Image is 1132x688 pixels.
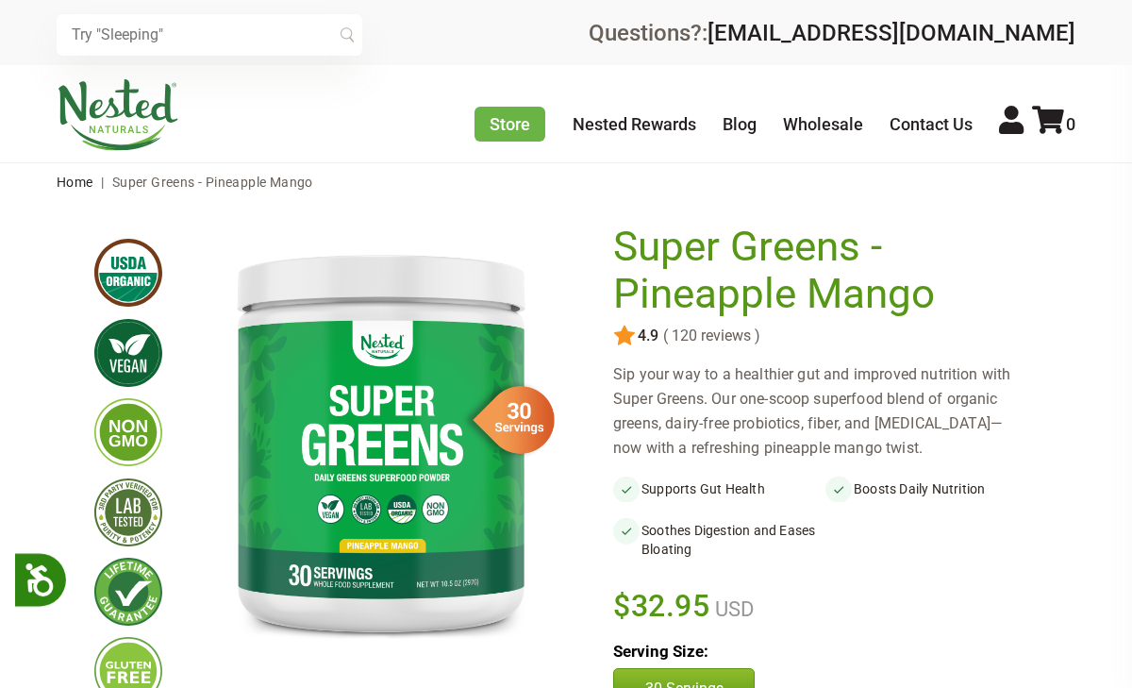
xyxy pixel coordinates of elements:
[96,175,108,190] span: |
[57,175,93,190] a: Home
[474,107,545,142] a: Store
[613,585,710,627] span: $32.95
[94,319,162,387] img: vegan
[636,327,658,344] span: 4.9
[573,114,696,134] a: Nested Rewards
[57,163,1075,201] nav: breadcrumbs
[460,379,555,461] img: sg-servings-30.png
[1066,114,1075,134] span: 0
[57,79,179,151] img: Nested Naturals
[613,362,1038,461] div: Sip your way to a healthier gut and improved nutrition with Super Greens. Our one-scoop superfood...
[707,20,1075,46] a: [EMAIL_ADDRESS][DOMAIN_NAME]
[723,114,757,134] a: Blog
[589,22,1075,44] div: Questions?:
[783,114,863,134] a: Wholesale
[825,476,1038,502] li: Boosts Daily Nutrition
[613,642,708,661] b: Serving Size:
[710,597,754,621] span: USD
[94,239,162,307] img: usdaorganic
[613,476,825,502] li: Supports Gut Health
[890,114,973,134] a: Contact Us
[192,224,570,658] img: Super Greens - Pineapple Mango
[57,14,362,56] input: Try "Sleeping"
[94,398,162,466] img: gmofree
[658,327,760,344] span: ( 120 reviews )
[613,224,1028,317] h1: Super Greens - Pineapple Mango
[94,478,162,546] img: thirdpartytested
[613,517,825,562] li: Soothes Digestion and Eases Bloating
[112,175,313,190] span: Super Greens - Pineapple Mango
[613,325,636,347] img: star.svg
[1032,114,1075,134] a: 0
